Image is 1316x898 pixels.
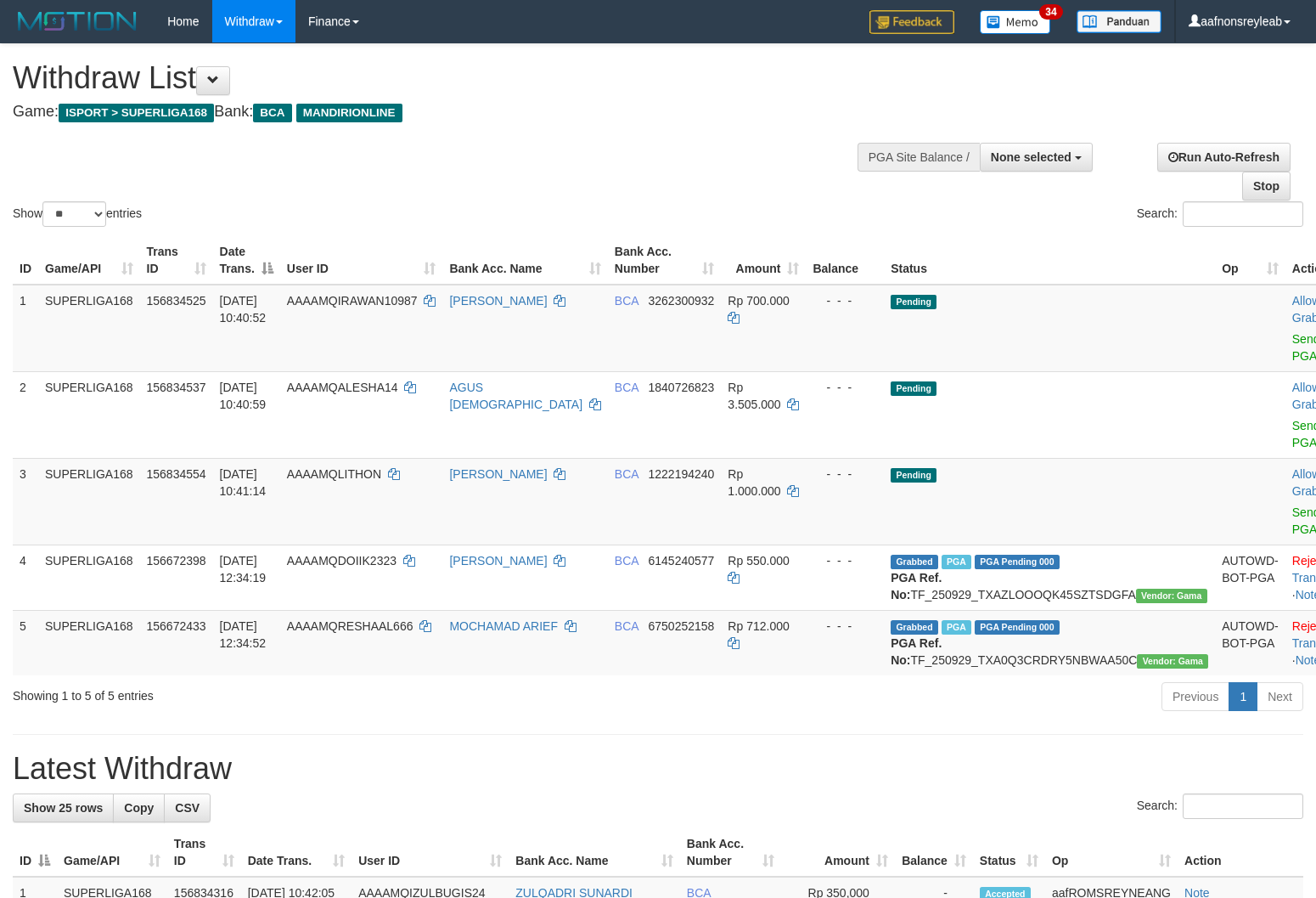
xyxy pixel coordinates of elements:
span: Rp 550.000 [728,554,789,568]
label: Show entries [13,201,142,227]
th: Op: activate to sort column ascending [1045,828,1178,877]
a: Next [1257,682,1303,711]
span: [DATE] 10:40:52 [220,294,267,325]
span: Marked by aafsoycanthlai [942,620,971,635]
span: ISPORT > SUPERLIGA168 [59,104,214,122]
div: PGA Site Balance / [858,143,980,172]
span: Copy [124,801,154,815]
span: BCA [615,619,638,633]
span: Pending [891,468,936,483]
td: SUPERLIGA168 [38,371,140,458]
span: BCA [253,104,291,122]
span: Rp 1.000.000 [728,467,780,498]
th: Balance: activate to sort column ascending [895,828,973,877]
span: BCA [615,294,638,308]
b: PGA Ref. No: [891,636,942,667]
th: Bank Acc. Number: activate to sort column ascending [608,236,722,285]
span: Copy 6750252158 to clipboard [648,619,714,633]
a: MOCHAMAD ARIEF [449,619,558,633]
th: Action [1178,828,1303,877]
td: 2 [13,371,38,458]
th: Trans ID: activate to sort column ascending [167,828,241,877]
span: AAAAMQLITHON [287,467,381,481]
div: - - - [813,552,877,569]
th: User ID: activate to sort column ascending [351,828,509,877]
div: - - - [813,466,877,483]
h1: Withdraw List [13,61,860,95]
th: Balance [806,236,884,285]
th: Op: activate to sort column ascending [1215,236,1285,285]
th: Amount: activate to sort column ascending [721,236,806,285]
td: SUPERLIGA168 [38,285,140,372]
td: SUPERLIGA168 [38,458,140,545]
span: BCA [615,554,638,568]
span: 156834537 [147,381,206,394]
a: [PERSON_NAME] [449,294,547,308]
span: Grabbed [891,555,938,569]
th: Game/API: activate to sort column ascending [38,236,140,285]
span: Show 25 rows [24,801,103,815]
button: None selected [980,143,1093,172]
th: Bank Acc. Name: activate to sort column ascending [509,828,680,877]
a: CSV [164,794,211,822]
input: Search: [1183,201,1303,227]
td: 3 [13,458,38,545]
th: Trans ID: activate to sort column ascending [140,236,213,285]
span: Copy 1840726823 to clipboard [648,381,714,394]
span: [DATE] 10:41:14 [220,467,267,498]
label: Search: [1137,794,1303,819]
span: CSV [175,801,200,815]
div: Showing 1 to 5 of 5 entries [13,681,536,704]
a: [PERSON_NAME] [449,467,547,481]
span: AAAAMQDOIIK2323 [287,554,396,568]
th: Game/API: activate to sort column ascending [57,828,167,877]
img: Feedback.jpg [869,10,954,34]
span: PGA Pending [975,555,1060,569]
span: Pending [891,381,936,396]
span: None selected [991,150,1071,164]
th: User ID: activate to sort column ascending [280,236,443,285]
h4: Game: Bank: [13,104,860,121]
span: Vendor URL: https://trx31.1velocity.biz [1137,654,1208,669]
th: Bank Acc. Number: activate to sort column ascending [680,828,781,877]
span: Grabbed [891,620,938,635]
td: TF_250929_TXA0Q3CRDRY5NBWAA50C [884,610,1215,675]
span: 156834525 [147,294,206,308]
span: 156834554 [147,467,206,481]
th: Amount: activate to sort column ascending [781,828,895,877]
label: Search: [1137,201,1303,227]
img: panduan.png [1077,10,1161,33]
span: MANDIRIONLINE [296,104,402,122]
span: Copy 3262300932 to clipboard [648,294,714,308]
a: AGUS [DEMOGRAPHIC_DATA] [449,381,582,411]
span: Rp 712.000 [728,619,789,633]
a: Stop [1242,172,1291,200]
span: AAAAMQIRAWAN10987 [287,294,418,308]
th: ID [13,236,38,285]
td: 5 [13,610,38,675]
a: [PERSON_NAME] [449,554,547,568]
th: Date Trans.: activate to sort column ascending [241,828,351,877]
span: Pending [891,295,936,309]
div: - - - [813,379,877,396]
span: Rp 700.000 [728,294,789,308]
div: - - - [813,292,877,309]
a: 1 [1229,682,1257,711]
span: Vendor URL: https://trx31.1velocity.biz [1136,589,1207,603]
th: Date Trans.: activate to sort column descending [213,236,280,285]
span: 156672398 [147,554,206,568]
img: MOTION_logo.png [13,8,142,34]
span: PGA Pending [975,620,1060,635]
span: [DATE] 10:40:59 [220,381,267,411]
input: Search: [1183,794,1303,819]
span: AAAAMQALESHA14 [287,381,398,394]
select: Showentries [42,201,106,227]
th: ID: activate to sort column descending [13,828,57,877]
span: Marked by aafsoycanthlai [942,555,971,569]
span: Rp 3.505.000 [728,381,780,411]
span: BCA [615,381,638,394]
td: 4 [13,545,38,610]
td: TF_250929_TXAZLOOOQK45SZTSDGFA [884,545,1215,610]
a: Copy [113,794,165,822]
a: Previous [1161,682,1229,711]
